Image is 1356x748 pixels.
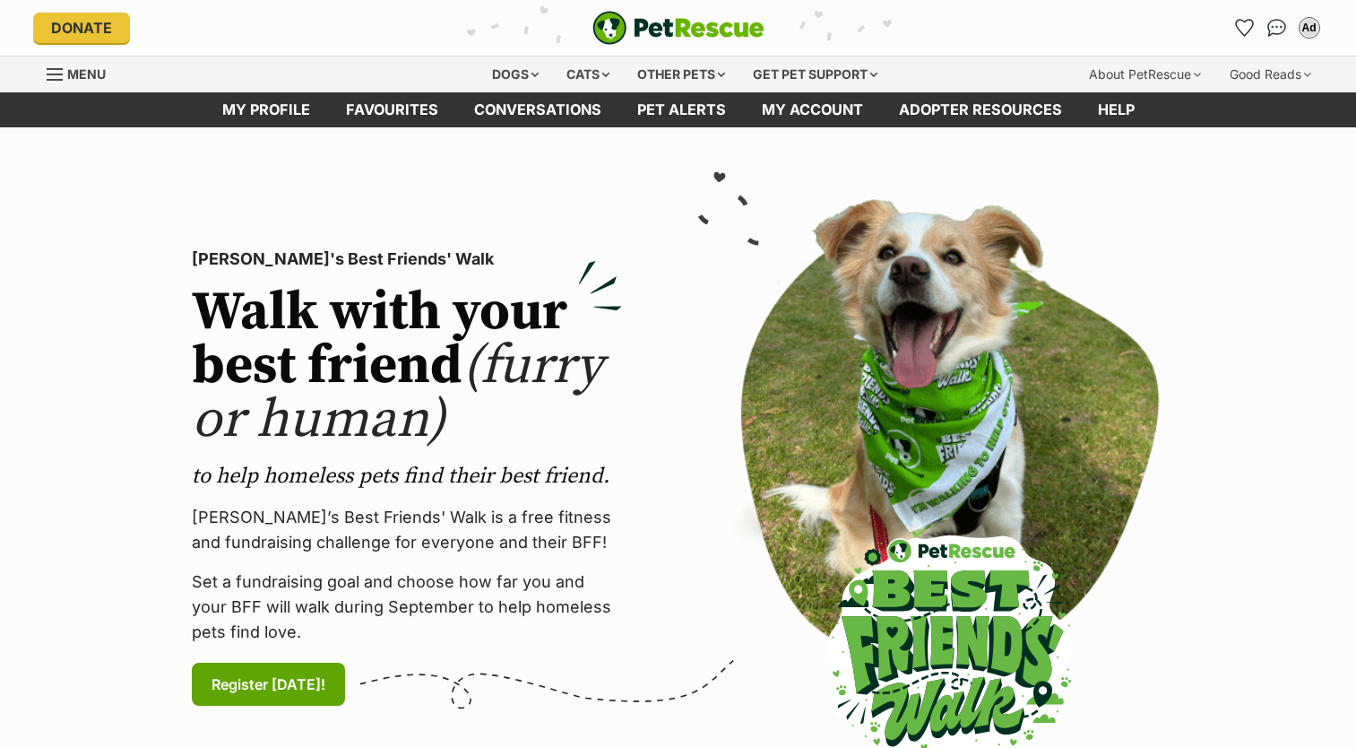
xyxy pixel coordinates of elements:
[740,57,890,92] div: Get pet support
[67,66,106,82] span: Menu
[1080,92,1153,127] a: Help
[881,92,1080,127] a: Adopter resources
[625,57,738,92] div: Other pets
[592,11,764,45] img: logo-e224e6f780fb5917bec1dbf3a21bbac754714ae5b6737aabdf751b685950b380.svg
[328,92,456,127] a: Favourites
[33,13,130,43] a: Donate
[1267,19,1286,37] img: chat-41dd97257d64d25036548639549fe6c8038ab92f7586957e7f3b1b290dea8141.svg
[1231,13,1259,42] a: Favourites
[212,674,325,695] span: Register [DATE]!
[554,57,622,92] div: Cats
[192,286,622,448] h2: Walk with your best friend
[192,247,622,272] p: [PERSON_NAME]'s Best Friends' Walk
[592,11,764,45] a: PetRescue
[456,92,619,127] a: conversations
[1076,57,1213,92] div: About PetRescue
[204,92,328,127] a: My profile
[1295,13,1324,42] button: My account
[1300,19,1318,37] div: Ad
[744,92,881,127] a: My account
[1263,13,1291,42] a: Conversations
[479,57,551,92] div: Dogs
[192,505,622,555] p: [PERSON_NAME]’s Best Friends' Walk is a free fitness and fundraising challenge for everyone and t...
[192,462,622,491] p: to help homeless pets find their best friend.
[1231,13,1324,42] ul: Account quick links
[619,92,744,127] a: Pet alerts
[47,57,118,89] a: Menu
[192,663,345,706] a: Register [DATE]!
[192,333,603,454] span: (furry or human)
[1217,57,1324,92] div: Good Reads
[192,570,622,645] p: Set a fundraising goal and choose how far you and your BFF will walk during September to help hom...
